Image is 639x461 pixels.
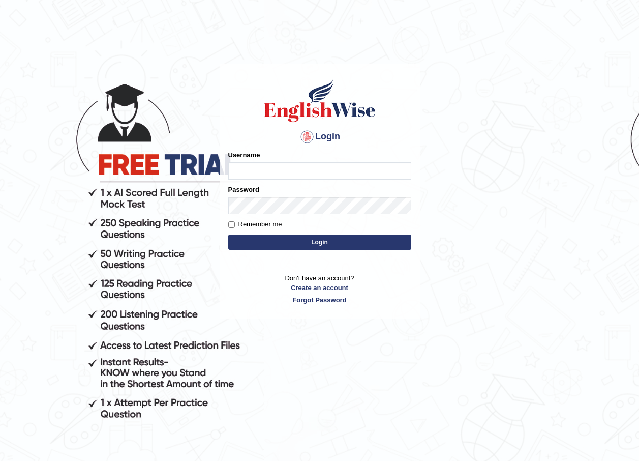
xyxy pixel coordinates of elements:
button: Login [228,235,411,250]
label: Username [228,150,260,160]
label: Remember me [228,219,282,229]
p: Don't have an account? [228,273,411,305]
a: Create an account [228,283,411,293]
h4: Login [228,129,411,145]
input: Remember me [228,221,235,228]
label: Password [228,185,259,194]
img: Logo of English Wise sign in for intelligent practice with AI [262,78,378,124]
a: Forgot Password [228,295,411,305]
